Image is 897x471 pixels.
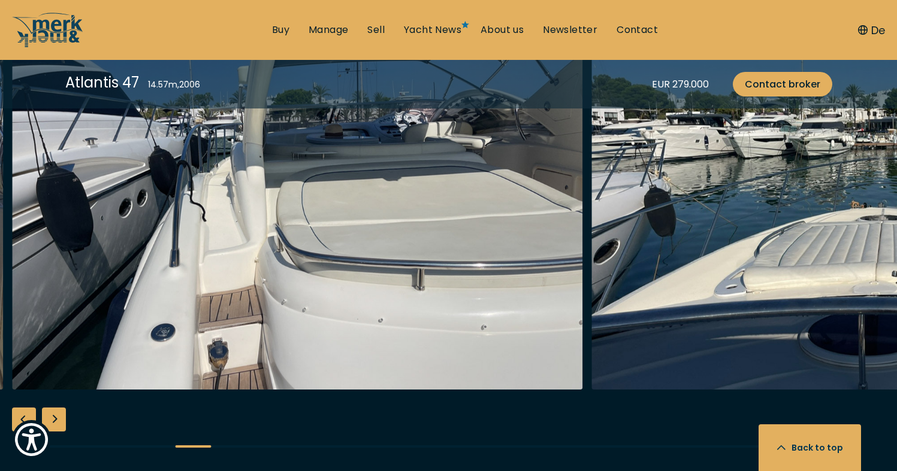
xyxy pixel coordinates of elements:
[12,407,36,431] div: Previous slide
[272,23,289,37] a: Buy
[148,78,200,91] div: 14.57 m , 2006
[309,23,348,37] a: Manage
[42,407,66,431] div: Next slide
[858,22,885,38] button: De
[652,77,709,92] div: EUR 279.000
[733,72,832,96] a: Contact broker
[481,23,524,37] a: About us
[367,23,385,37] a: Sell
[12,6,583,390] img: Merk&Merk
[759,424,861,471] button: Back to top
[65,72,139,93] div: Atlantis 47
[404,23,461,37] a: Yacht News
[745,77,820,92] span: Contact broker
[12,420,51,459] button: Show Accessibility Preferences
[543,23,597,37] a: Newsletter
[617,23,658,37] a: Contact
